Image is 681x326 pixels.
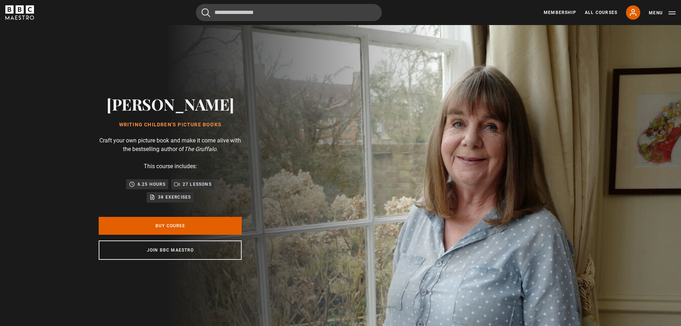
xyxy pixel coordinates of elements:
[544,9,576,16] a: Membership
[107,122,234,128] h1: Writing Children's Picture Books
[99,217,242,235] a: Buy Course
[158,194,191,201] p: 38 exercises
[585,9,617,16] a: All Courses
[99,136,242,154] p: Craft your own picture book and make it come alive with the bestselling author of .
[649,9,676,16] button: Toggle navigation
[99,240,242,260] a: Join BBC Maestro
[138,181,166,188] p: 6.25 hours
[5,5,34,20] svg: BBC Maestro
[202,8,210,17] button: Submit the search query
[184,146,216,152] i: The Gruffalo
[196,4,382,21] input: Search
[107,95,234,113] h2: [PERSON_NAME]
[183,181,212,188] p: 27 lessons
[144,162,197,171] p: This course includes:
